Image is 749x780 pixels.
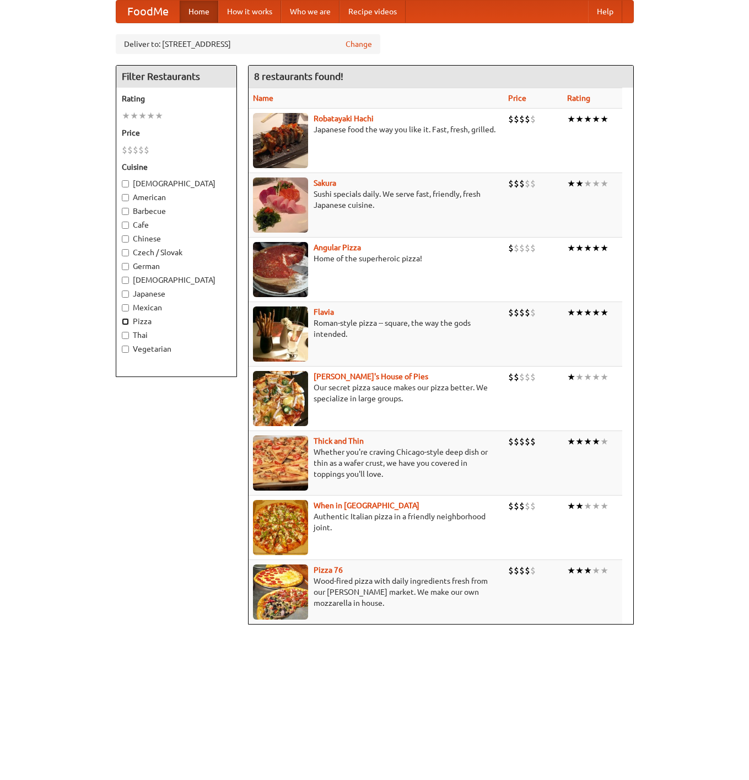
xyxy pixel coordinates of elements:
li: ★ [575,371,584,383]
h5: Price [122,127,231,138]
li: ★ [575,500,584,512]
input: [DEMOGRAPHIC_DATA] [122,180,129,187]
li: $ [514,113,519,125]
li: ★ [567,306,575,319]
li: ★ [567,242,575,254]
li: ★ [122,110,130,122]
li: $ [525,564,530,577]
li: $ [519,113,525,125]
img: robatayaki.jpg [253,113,308,168]
h5: Cuisine [122,162,231,173]
b: Robatayaki Hachi [314,114,374,123]
li: $ [122,144,127,156]
label: American [122,192,231,203]
li: $ [519,500,525,512]
li: ★ [592,306,600,319]
p: Wood-fired pizza with daily ingredients fresh from our [PERSON_NAME] market. We make our own mozz... [253,575,500,609]
img: luigis.jpg [253,371,308,426]
li: ★ [584,435,592,448]
b: When in [GEOGRAPHIC_DATA] [314,501,419,510]
li: ★ [575,177,584,190]
li: ★ [592,500,600,512]
li: $ [508,242,514,254]
li: $ [530,242,536,254]
li: $ [133,144,138,156]
li: ★ [600,306,608,319]
a: Rating [567,94,590,103]
li: $ [525,435,530,448]
li: $ [519,371,525,383]
li: ★ [575,242,584,254]
a: Who we are [281,1,340,23]
li: $ [514,242,519,254]
li: ★ [600,500,608,512]
a: How it works [218,1,281,23]
label: Vegetarian [122,343,231,354]
li: $ [525,177,530,190]
li: $ [525,371,530,383]
label: Mexican [122,302,231,313]
li: ★ [130,110,138,122]
h5: Rating [122,93,231,104]
li: ★ [575,113,584,125]
p: Home of the superheroic pizza! [253,253,500,264]
p: Roman-style pizza -- square, the way the gods intended. [253,318,500,340]
li: $ [138,144,144,156]
img: sakura.jpg [253,177,308,233]
input: Cafe [122,222,129,229]
a: Flavia [314,308,334,316]
li: $ [514,371,519,383]
li: $ [525,242,530,254]
li: ★ [600,564,608,577]
li: $ [525,306,530,319]
li: ★ [584,371,592,383]
li: ★ [567,113,575,125]
li: $ [519,306,525,319]
li: $ [530,500,536,512]
input: Japanese [122,291,129,298]
b: Sakura [314,179,336,187]
li: ★ [147,110,155,122]
li: $ [530,435,536,448]
li: ★ [584,242,592,254]
li: ★ [575,564,584,577]
ng-pluralize: 8 restaurants found! [254,71,343,82]
li: $ [530,177,536,190]
li: $ [514,564,519,577]
li: ★ [600,113,608,125]
b: Thick and Thin [314,437,364,445]
li: ★ [592,113,600,125]
li: ★ [592,242,600,254]
label: German [122,261,231,272]
li: $ [519,177,525,190]
li: $ [508,435,514,448]
a: Recipe videos [340,1,406,23]
li: ★ [567,500,575,512]
label: Pizza [122,316,231,327]
label: Thai [122,330,231,341]
label: [DEMOGRAPHIC_DATA] [122,178,231,189]
li: $ [519,435,525,448]
img: angular.jpg [253,242,308,297]
li: $ [530,371,536,383]
img: flavia.jpg [253,306,308,362]
li: $ [530,564,536,577]
li: $ [514,177,519,190]
li: ★ [567,564,575,577]
input: American [122,194,129,201]
p: Japanese food the way you like it. Fast, fresh, grilled. [253,124,500,135]
li: $ [514,306,519,319]
b: Pizza 76 [314,566,343,574]
li: $ [508,113,514,125]
li: $ [508,564,514,577]
a: [PERSON_NAME]'s House of Pies [314,372,428,381]
h4: Filter Restaurants [116,66,236,88]
li: ★ [584,177,592,190]
li: ★ [584,306,592,319]
label: Chinese [122,233,231,244]
a: Name [253,94,273,103]
li: $ [144,144,149,156]
li: ★ [575,306,584,319]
